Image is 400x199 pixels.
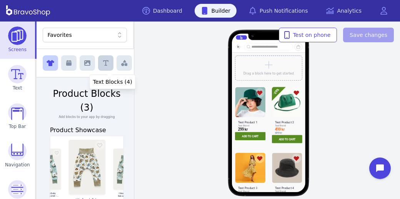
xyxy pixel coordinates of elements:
[9,123,26,129] span: Top Bar
[285,31,331,39] span: Test on phone
[6,5,50,16] img: BravoShop
[50,114,123,119] div: Add blocks to your app by dragging
[279,28,337,42] button: Test on phone
[238,186,257,190] div: Test Product 3
[275,121,294,124] div: Test Product 2
[50,87,123,114] h2: Product Blocks (3)
[273,88,280,95] div: -29%
[50,125,123,134] h3: Product Showcase
[243,71,294,76] span: Drag a block here to get started
[275,128,294,131] div: 499 kr
[275,131,294,134] div: 699 kr
[238,124,257,127] div: Test Brand
[13,85,22,91] span: Text
[343,28,394,42] button: Save changes
[238,121,257,124] div: Test Product 1
[320,4,368,18] a: Analytics
[238,128,257,131] div: 299 kr
[243,4,314,18] a: Push Notifications
[238,190,257,192] div: Test Brand
[350,31,387,39] span: Save changes
[195,4,237,18] a: Builder
[8,46,27,53] span: Screens
[275,186,294,190] div: Test Product 4
[48,31,114,39] div: Favorites
[275,124,294,127] div: Test Brand
[5,162,30,168] span: Navigation
[136,4,188,18] a: Dashboard
[275,190,294,192] div: Test Brand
